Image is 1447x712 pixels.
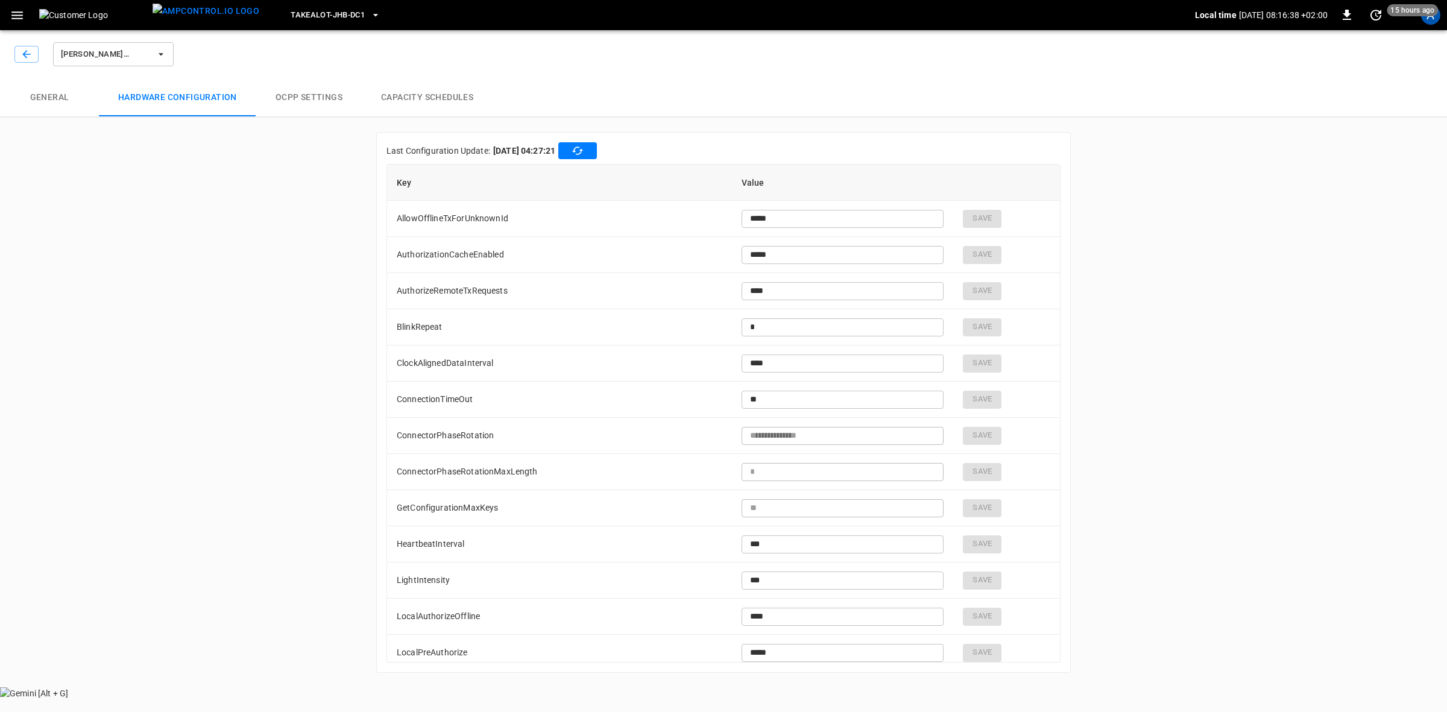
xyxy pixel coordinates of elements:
[387,382,732,418] td: ConnectionTimeOut
[386,145,490,157] p: Last Configuration Update:
[387,526,732,562] td: HeartbeatInterval
[61,48,150,61] span: [PERSON_NAME] 240kW
[387,309,732,345] td: BlinkRepeat
[256,78,362,117] button: OCPP settings
[1366,5,1386,25] button: set refresh interval
[493,145,555,157] b: [DATE] 04:27:21
[387,273,732,309] td: AuthorizeRemoteTxRequests
[387,237,732,273] td: AuthorizationCacheEnabled
[387,599,732,635] td: LocalAuthorizeOffline
[387,490,732,526] td: GetConfigurationMaxKeys
[99,78,256,117] button: Hardware configuration
[53,42,174,66] button: [PERSON_NAME] 240kW
[387,345,732,382] td: ClockAlignedDataInterval
[387,165,732,201] th: Key
[387,418,732,454] td: ConnectorPhaseRotation
[387,454,732,490] td: ConnectorPhaseRotationMaxLength
[387,562,732,599] td: LightIntensity
[1239,9,1328,21] p: [DATE] 08:16:38 +02:00
[153,4,259,19] img: ampcontrol.io logo
[362,78,493,117] button: Capacity Schedules
[387,635,732,671] td: LocalPreAuthorize
[387,201,732,237] td: AllowOfflineTxForUnknownId
[1195,9,1237,21] p: Local time
[39,9,148,21] img: Customer Logo
[291,8,365,22] span: Takealot-JHB-DC1
[286,4,385,27] button: Takealot-JHB-DC1
[1387,4,1438,16] span: 15 hours ago
[732,165,954,201] th: Value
